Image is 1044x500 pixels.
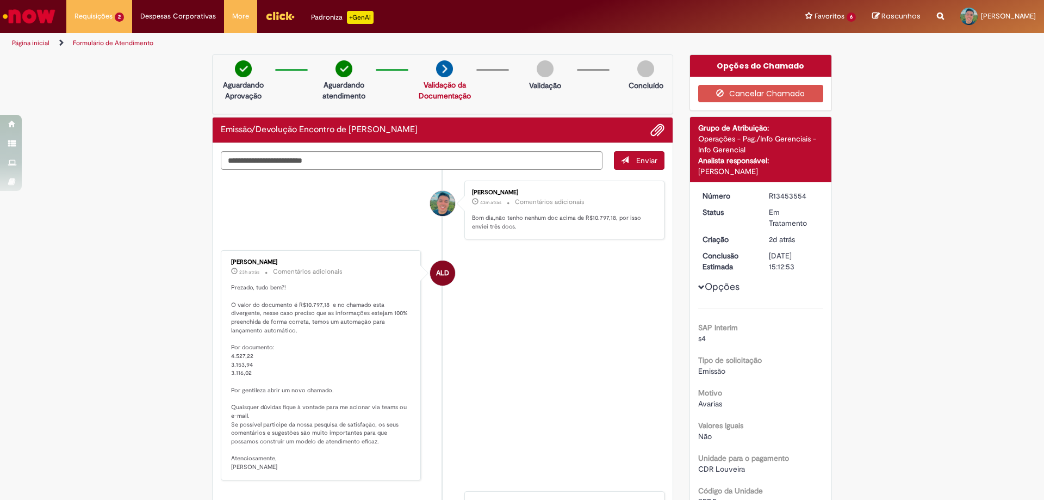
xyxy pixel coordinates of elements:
p: Validação [529,80,561,91]
img: img-circle-grey.png [637,60,654,77]
p: +GenAi [347,11,374,24]
div: Grupo de Atribuição: [698,122,824,133]
span: 2 [115,13,124,22]
span: Rascunhos [881,11,921,21]
img: img-circle-grey.png [537,60,554,77]
dt: Criação [694,234,761,245]
span: 43m atrás [480,199,501,206]
span: Emissão [698,366,725,376]
div: Analista responsável: [698,155,824,166]
time: 27/08/2025 16:25:47 [769,234,795,244]
b: Unidade para o pagamento [698,453,789,463]
p: Prezado, tudo bem?! O valor do documento é R$10.797,18 e no chamado esta divergente, nesse caso p... [231,283,412,471]
span: 2d atrás [769,234,795,244]
small: Comentários adicionais [273,267,343,276]
span: More [232,11,249,22]
div: [DATE] 15:12:53 [769,250,819,272]
b: SAP Interim [698,323,738,332]
img: check-circle-green.png [235,60,252,77]
div: Sostenys Campos Souza [430,191,455,216]
span: Não [698,431,712,441]
div: Padroniza [311,11,374,24]
button: Cancelar Chamado [698,85,824,102]
span: CDR Louveira [698,464,745,474]
time: 29/08/2025 10:43:17 [480,199,501,206]
p: Bom dia,não tenho nenhum doc acima de R$10.797,18, por isso enviei três docs. [472,214,653,231]
b: Valores Iguais [698,421,743,430]
span: [PERSON_NAME] [981,11,1036,21]
span: Favoritos [815,11,844,22]
img: arrow-next.png [436,60,453,77]
span: 6 [847,13,856,22]
time: 28/08/2025 11:56:15 [239,269,259,275]
textarea: Digite sua mensagem aqui... [221,151,602,170]
p: Aguardando atendimento [318,79,370,101]
a: Rascunhos [872,11,921,22]
span: s4 [698,334,706,343]
b: Código da Unidade [698,486,763,496]
a: Formulário de Atendimento [73,39,153,47]
span: Enviar [636,156,657,165]
div: [PERSON_NAME] [698,166,824,177]
dt: Status [694,207,761,218]
span: ALD [436,260,449,286]
div: [PERSON_NAME] [231,259,412,266]
a: Página inicial [12,39,49,47]
button: Enviar [614,151,664,170]
small: Comentários adicionais [515,197,585,207]
button: Adicionar anexos [650,123,664,137]
b: Tipo de solicitação [698,355,762,365]
span: Avarias [698,399,722,409]
img: click_logo_yellow_360x200.png [265,8,295,24]
div: 27/08/2025 16:25:47 [769,234,819,245]
div: Opções do Chamado [690,55,832,77]
dt: Número [694,190,761,201]
dt: Conclusão Estimada [694,250,761,272]
h2: Emissão/Devolução Encontro de Contas Fornecedor Histórico de tíquete [221,125,418,135]
b: Motivo [698,388,722,398]
div: Em Tratamento [769,207,819,229]
span: Despesas Corporativas [140,11,216,22]
div: [PERSON_NAME] [472,189,653,196]
ul: Trilhas de página [8,33,688,53]
p: Concluído [629,80,663,91]
div: Andressa Luiza Da Silva [430,261,455,286]
span: 23h atrás [239,269,259,275]
p: Aguardando Aprovação [217,79,270,101]
div: R13453554 [769,190,819,201]
img: ServiceNow [1,5,57,27]
span: Requisições [74,11,113,22]
div: Operações - Pag./Info Gerenciais - Info Gerencial [698,133,824,155]
img: check-circle-green.png [335,60,352,77]
a: Validação da Documentação [419,80,471,101]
